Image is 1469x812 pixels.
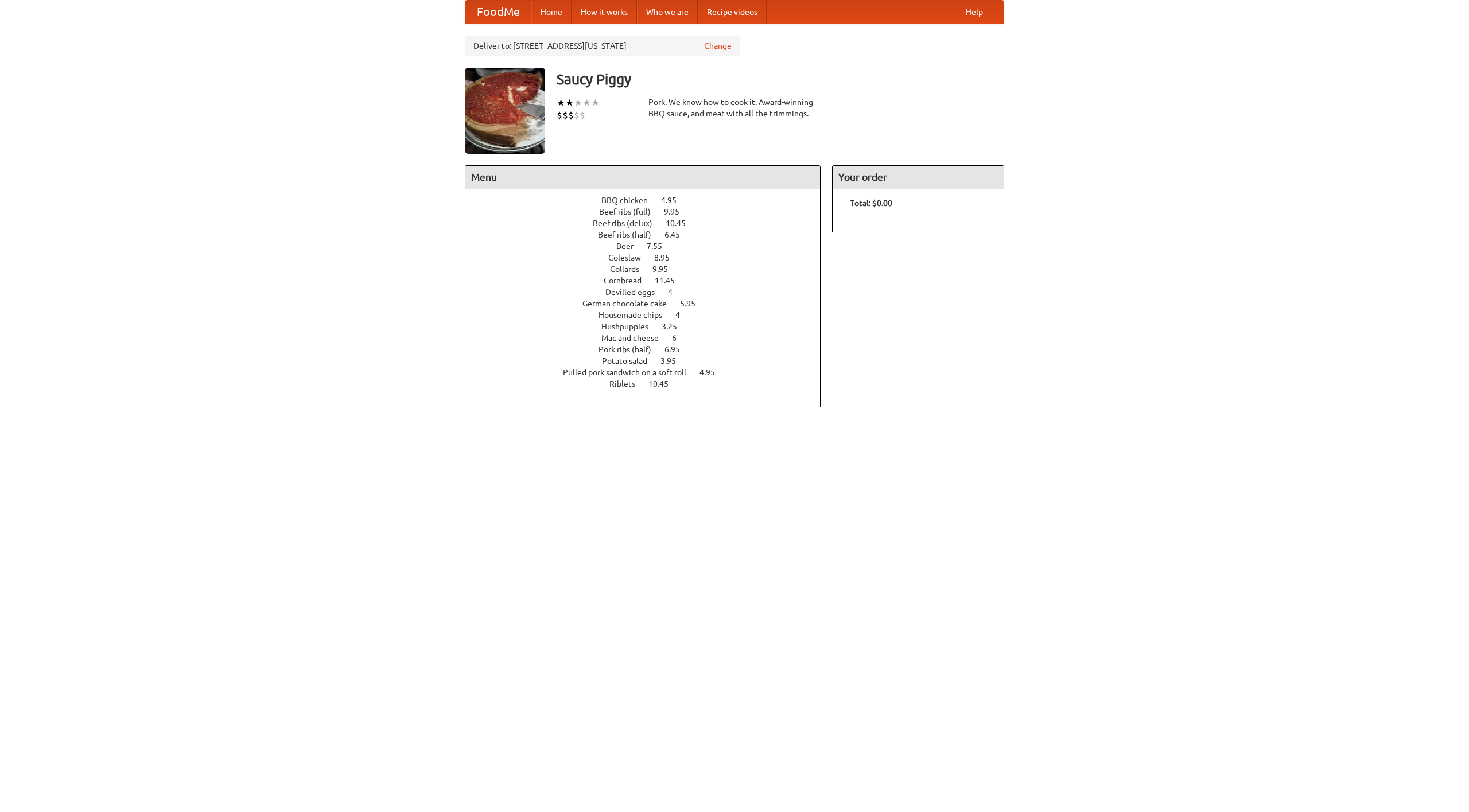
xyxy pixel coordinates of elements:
span: 3.25 [662,322,689,331]
h3: Saucy Piggy [557,68,1004,91]
a: Coleslaw 8.95 [608,253,691,262]
a: Beer 7.55 [616,242,683,251]
li: ★ [591,96,600,109]
a: Pulled pork sandwich on a soft roll 4.95 [563,368,736,377]
span: 4.95 [661,196,688,205]
span: Mac and cheese [601,333,670,343]
span: 5.95 [680,299,707,308]
span: Beef ribs (half) [598,230,663,239]
a: Recipe videos [698,1,767,24]
span: Coleslaw [608,253,652,262]
a: BBQ chicken 4.95 [601,196,698,205]
span: Collards [610,265,651,274]
a: Potato salad 3.95 [602,356,697,366]
span: Pork ribs (half) [599,345,663,354]
span: 4.95 [699,368,726,377]
img: angular.jpg [465,68,545,154]
li: ★ [582,96,591,109]
span: 10.45 [666,219,697,228]
span: Beer [616,242,645,251]
h4: Menu [465,166,820,189]
li: ★ [574,96,582,109]
a: FoodMe [465,1,531,24]
span: 11.45 [655,276,686,285]
a: Beef ribs (delux) 10.45 [593,219,707,228]
span: 8.95 [654,253,681,262]
span: Potato salad [602,356,659,366]
span: 4 [668,287,684,297]
a: Collards 9.95 [610,265,689,274]
span: 4 [675,310,691,320]
li: ★ [557,96,565,109]
div: Pork. We know how to cook it. Award-winning BBQ sauce, and meat with all the trimmings. [648,96,821,119]
span: Beef ribs (delux) [593,219,664,228]
a: Home [531,1,572,24]
a: Mac and cheese 6 [601,333,698,343]
span: 9.95 [664,207,691,216]
li: $ [580,109,585,122]
a: How it works [572,1,637,24]
a: Help [957,1,992,24]
span: Hushpuppies [601,322,660,331]
li: ★ [565,96,574,109]
li: $ [568,109,574,122]
a: Who we are [637,1,698,24]
a: Devilled eggs 4 [605,287,694,297]
a: German chocolate cake 5.95 [582,299,717,308]
span: Pulled pork sandwich on a soft roll [563,368,698,377]
span: Riblets [609,379,647,388]
span: 6 [672,333,688,343]
span: 10.45 [648,379,680,388]
span: 6.95 [664,345,691,354]
span: 9.95 [652,265,679,274]
a: Beef ribs (half) 6.45 [598,230,701,239]
li: $ [574,109,580,122]
li: $ [557,109,562,122]
li: $ [562,109,568,122]
h4: Your order [833,166,1004,189]
span: Beef ribs (full) [599,207,662,216]
span: 6.45 [664,230,691,239]
a: Change [704,40,732,52]
span: BBQ chicken [601,196,659,205]
span: German chocolate cake [582,299,678,308]
a: Beef ribs (full) 9.95 [599,207,701,216]
b: Total: $0.00 [850,199,892,208]
a: Riblets 10.45 [609,379,690,388]
a: Pork ribs (half) 6.95 [599,345,701,354]
span: 3.95 [660,356,687,366]
span: Cornbread [604,276,653,285]
div: Deliver to: [STREET_ADDRESS][US_STATE] [465,36,740,56]
span: 7.55 [647,242,674,251]
a: Cornbread 11.45 [604,276,696,285]
span: Housemade chips [599,310,674,320]
a: Hushpuppies 3.25 [601,322,698,331]
span: Devilled eggs [605,287,666,297]
a: Housemade chips 4 [599,310,701,320]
